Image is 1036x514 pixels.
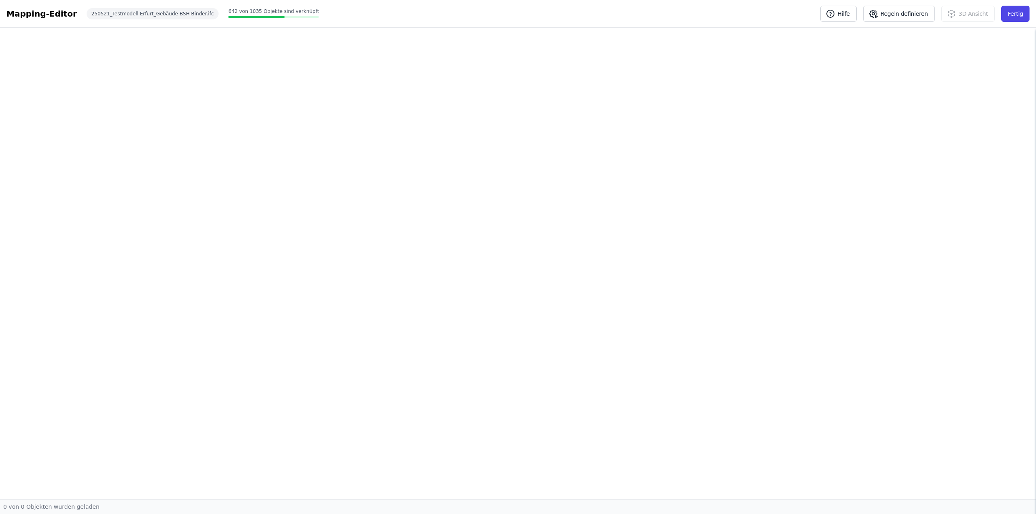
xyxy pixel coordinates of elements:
[228,8,319,14] span: 642 von 1035 Objekte sind verknüpft
[820,6,857,22] button: Hilfe
[941,6,995,22] button: 3D Ansicht
[6,8,77,19] div: Mapping-Editor
[863,6,935,22] button: Regeln definieren
[87,8,219,19] div: 250521_Testmodell Erfurt_Gebäude BSH-Binder.ifc
[1001,6,1030,22] button: Fertig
